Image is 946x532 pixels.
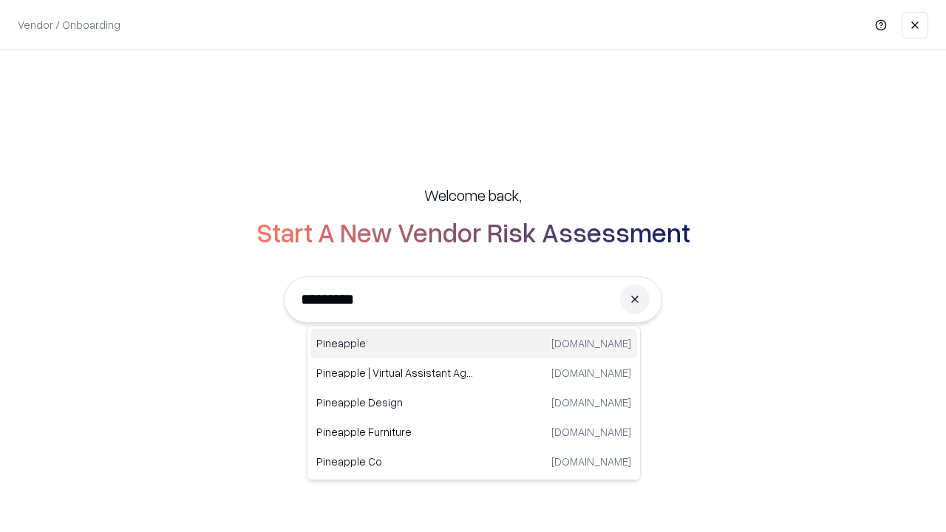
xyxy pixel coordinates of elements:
p: Pineapple Design [316,395,474,410]
p: Vendor / Onboarding [18,17,120,33]
h2: Start A New Vendor Risk Assessment [256,217,690,247]
h5: Welcome back, [424,185,522,205]
p: Pineapple Furniture [316,424,474,440]
p: [DOMAIN_NAME] [551,424,631,440]
p: Pineapple Co [316,454,474,469]
p: [DOMAIN_NAME] [551,454,631,469]
p: Pineapple | Virtual Assistant Agency [316,365,474,381]
p: [DOMAIN_NAME] [551,365,631,381]
p: [DOMAIN_NAME] [551,395,631,410]
p: [DOMAIN_NAME] [551,335,631,351]
p: Pineapple [316,335,474,351]
div: Suggestions [307,325,641,480]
